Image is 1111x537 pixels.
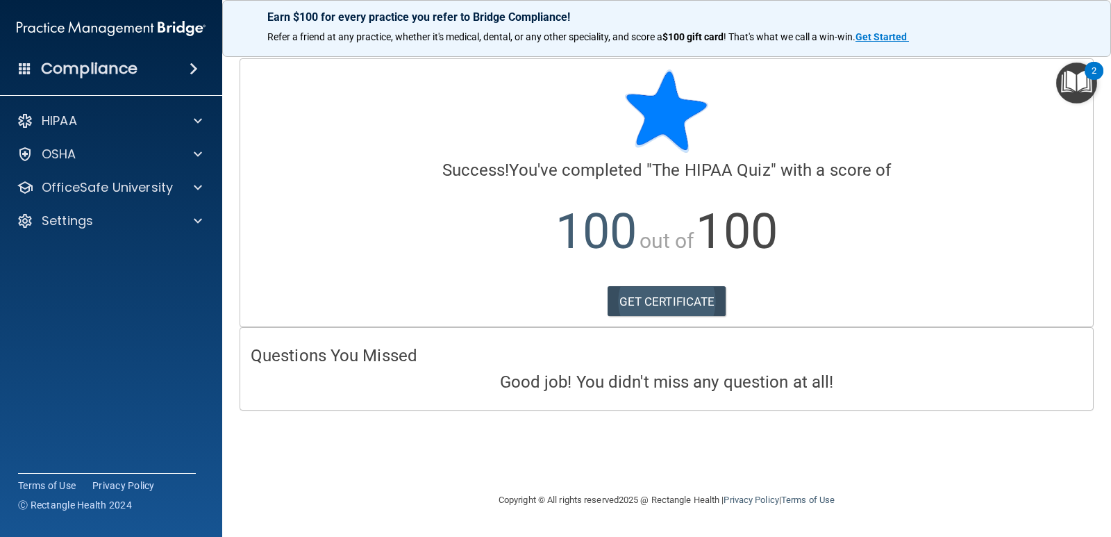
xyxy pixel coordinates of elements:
p: OfficeSafe University [42,179,173,196]
a: OSHA [17,146,202,163]
p: HIPAA [42,113,77,129]
strong: Get Started [855,31,907,42]
h4: Questions You Missed [251,347,1083,365]
h4: Good job! You didn't miss any question at all! [251,373,1083,391]
span: 100 [555,203,637,260]
a: Get Started [855,31,909,42]
a: OfficeSafe University [17,179,202,196]
p: Earn $100 for every practice you refer to Bridge Compliance! [267,10,1066,24]
a: Terms of Use [781,495,835,505]
a: HIPAA [17,113,202,129]
h4: You've completed " " with a score of [251,161,1083,179]
a: Settings [17,213,202,229]
a: Terms of Use [18,479,76,493]
span: 100 [696,203,777,260]
span: Success! [442,160,510,180]
div: 2 [1092,71,1096,89]
p: OSHA [42,146,76,163]
a: GET CERTIFICATE [608,286,726,317]
p: Settings [42,213,93,229]
img: PMB logo [17,15,206,42]
span: ! That's what we call a win-win. [724,31,855,42]
strong: $100 gift card [662,31,724,42]
a: Privacy Policy [92,479,155,493]
img: blue-star-rounded.9d042014.png [625,69,708,153]
span: The HIPAA Quiz [652,160,770,180]
div: Copyright © All rights reserved 2025 @ Rectangle Health | | [413,478,920,522]
button: Open Resource Center, 2 new notifications [1056,63,1097,104]
span: out of [640,229,694,253]
span: Ⓒ Rectangle Health 2024 [18,498,132,512]
h4: Compliance [41,59,137,79]
a: Privacy Policy [724,495,778,505]
span: Refer a friend at any practice, whether it's medical, dental, or any other speciality, and score a [267,31,662,42]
